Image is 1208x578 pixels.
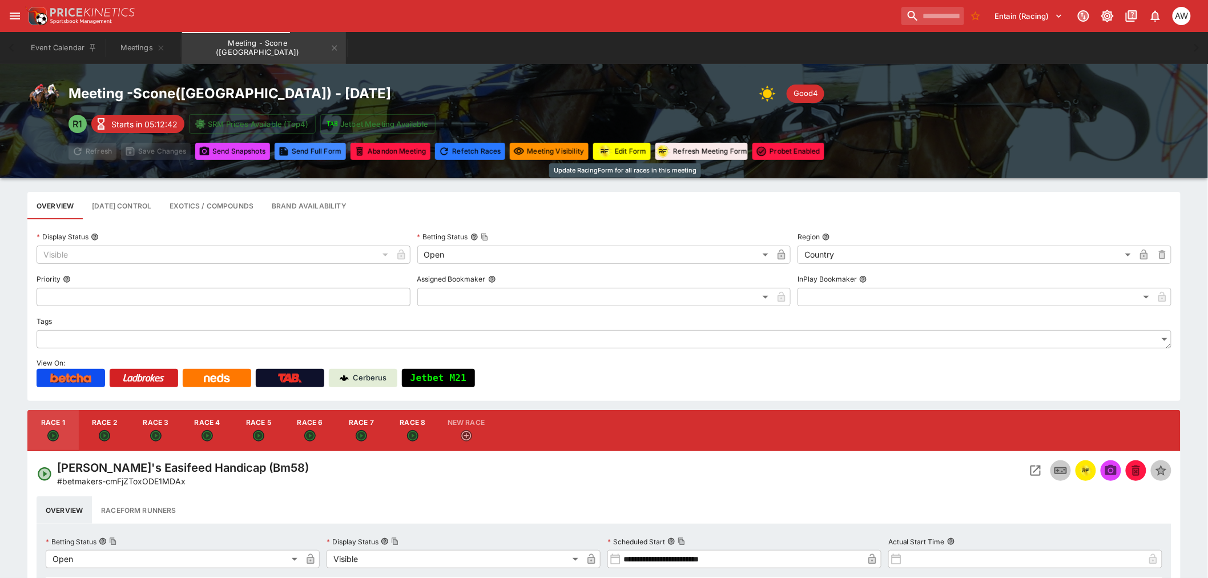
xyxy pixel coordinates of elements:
[417,274,486,284] p: Assigned Bookmaker
[1121,6,1142,26] button: Documentation
[798,246,1135,264] div: Country
[1079,464,1093,477] div: racingform
[37,274,61,284] p: Priority
[263,192,356,219] button: Configure brand availability for the meeting
[381,537,389,545] button: Display StatusCopy To Clipboard
[278,374,302,383] img: TabNZ
[37,466,53,482] svg: Open
[27,192,83,219] button: Base meeting details
[182,32,346,64] button: Meeting - Scone (AUS)
[752,143,824,160] button: Toggle ProBet for every event in this meeting
[901,7,964,25] input: search
[123,374,164,383] img: Ladbrokes
[195,143,270,160] button: Send Snapshots
[37,316,52,326] p: Tags
[947,537,955,545] button: Actual Start Time
[988,7,1070,25] button: Select Tenant
[822,233,830,241] button: Region
[24,32,104,64] button: Event Calendar
[99,537,107,545] button: Betting StatusCopy To Clipboard
[1025,460,1046,481] button: Open Event
[57,475,186,487] p: Copy To Clipboard
[1073,6,1094,26] button: Connected to PK
[353,372,387,384] p: Cerberus
[57,460,309,475] h4: [PERSON_NAME]'s Easifeed Handicap (Bm58)
[667,537,675,545] button: Scheduled StartCopy To Clipboard
[787,88,824,99] span: Good4
[320,114,436,134] button: Jetbet Meeting Available
[27,410,79,451] button: Race 1
[160,192,263,219] button: View and edit meeting dividends and compounds.
[1169,3,1194,29] button: Amanda Whitta
[481,233,489,241] button: Copy To Clipboard
[50,8,135,17] img: PriceKinetics
[391,537,399,545] button: Copy To Clipboard
[510,143,589,160] button: Set all events in meeting to specified visibility
[967,7,985,25] button: No Bookmarks
[607,537,665,547] p: Scheduled Start
[5,6,25,26] button: open drawer
[284,410,336,451] button: Race 6
[1076,460,1096,481] button: racingform
[327,118,338,130] img: jetbet-logo.svg
[407,430,418,441] svg: Open
[593,143,651,160] button: Update RacingForm for all races in this meeting
[798,232,820,242] p: Region
[189,114,316,134] button: SRM Prices Available (Top4)
[202,430,213,441] svg: Open
[37,496,92,524] button: Overview
[787,85,824,103] div: Track Condition: Good4
[597,143,613,159] div: racingform
[83,192,160,219] button: Configure each race specific details at once
[204,374,229,383] img: Neds
[402,369,475,387] button: Jetbet M21
[888,537,945,547] p: Actual Start Time
[1173,7,1191,25] div: Amanda Whitta
[438,410,494,451] button: New Race
[37,232,88,242] p: Display Status
[597,144,613,158] img: racingform.png
[150,430,162,441] svg: Open
[798,274,857,284] p: InPlay Bookmaker
[356,430,367,441] svg: Open
[50,19,112,24] img: Sportsbook Management
[47,430,59,441] svg: Open
[304,430,316,441] svg: Open
[37,359,65,367] span: View On:
[91,233,99,241] button: Display Status
[1101,460,1121,481] span: Send Snapshot
[759,82,782,105] img: sun.png
[130,410,182,451] button: Race 3
[488,275,496,283] button: Assigned Bookmaker
[1126,464,1146,476] span: Mark an event as closed and abandoned.
[182,410,233,451] button: Race 4
[417,246,773,264] div: Open
[655,144,671,158] img: racingform.png
[69,85,391,102] h2: Meeting - Scone ( [GEOGRAPHIC_DATA] ) - [DATE]
[329,369,397,387] a: Cerberus
[25,5,48,27] img: PriceKinetics Logo
[435,143,505,160] button: Refetching all race data will discard any changes you have made and reload the latest race data f...
[1145,6,1166,26] button: Notifications
[327,537,378,547] p: Display Status
[1097,6,1118,26] button: Toggle light/dark mode
[109,537,117,545] button: Copy To Clipboard
[99,430,110,441] svg: Open
[387,410,438,451] button: Race 8
[46,550,301,568] div: Open
[79,410,130,451] button: Race 2
[655,143,748,160] button: Refresh Meeting Form
[549,163,701,178] div: Update RacingForm for all races in this meeting
[655,143,671,159] div: racingform
[92,496,185,524] button: Raceform Runners
[336,410,387,451] button: Race 7
[37,246,392,264] div: Visible
[678,537,686,545] button: Copy To Clipboard
[340,374,349,383] img: Cerberus
[1050,460,1071,481] button: Inplay
[1151,460,1171,481] button: Set Featured Event
[1079,464,1093,477] img: racingform.png
[417,232,468,242] p: Betting Status
[106,32,179,64] button: Meetings
[253,430,264,441] svg: Open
